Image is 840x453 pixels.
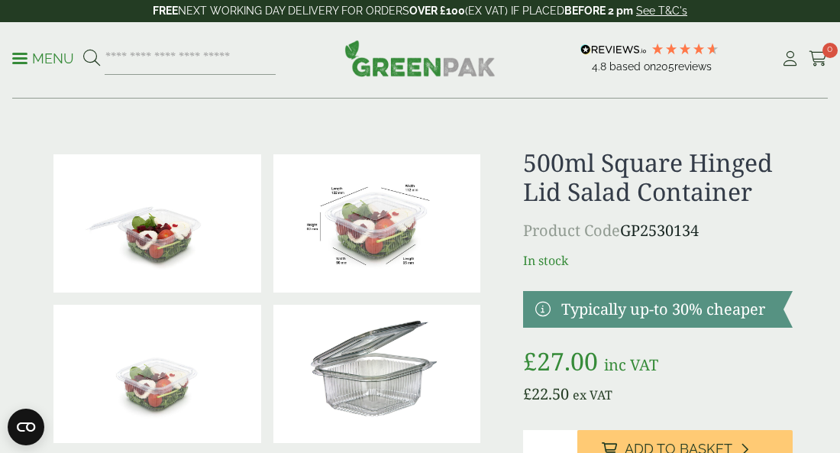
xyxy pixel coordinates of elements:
[12,50,74,68] p: Menu
[523,148,793,207] h1: 500ml Square Hinged Lid Salad Container
[273,154,481,293] img: SaladBox_500
[409,5,465,17] strong: OVER £100
[523,220,620,241] span: Product Code
[656,60,674,73] span: 205
[153,5,178,17] strong: FREE
[8,409,44,445] button: Open CMP widget
[580,44,647,55] img: REVIEWS.io
[53,305,261,443] img: 500ml Square Hinged Salad Container Closed
[564,5,633,17] strong: BEFORE 2 pm
[273,305,481,443] img: 500ml Square Hinged Lid Salad Container 0
[609,60,656,73] span: Based on
[674,60,712,73] span: reviews
[523,383,531,404] span: £
[636,5,687,17] a: See T&C's
[822,43,838,58] span: 0
[809,51,828,66] i: Cart
[523,219,793,242] p: GP2530134
[53,154,261,293] img: 500ml Square Hinged Salad Container Open
[523,345,537,377] span: £
[780,51,800,66] i: My Account
[523,251,793,270] p: In stock
[344,40,496,76] img: GreenPak Supplies
[592,60,609,73] span: 4.8
[651,42,719,56] div: 4.79 Stars
[809,47,828,70] a: 0
[604,354,658,375] span: inc VAT
[523,345,598,377] bdi: 27.00
[523,383,569,404] bdi: 22.50
[573,387,612,403] span: ex VAT
[12,50,74,65] a: Menu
